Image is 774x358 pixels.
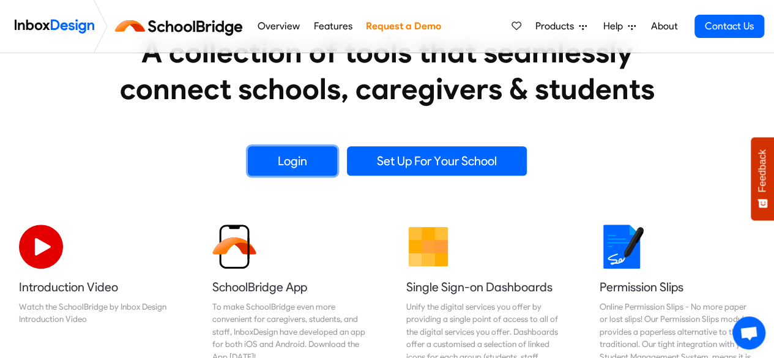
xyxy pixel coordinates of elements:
img: 2022_01_13_icon_grid.svg [406,225,450,269]
a: Login [248,146,337,176]
div: Watch the SchoolBridge by Inbox Design Introduction Video [19,300,174,326]
h5: Permission Slips [600,278,755,296]
span: Products [535,19,579,34]
a: Open chat [732,316,765,349]
a: Features [310,14,355,39]
a: Overview [254,14,303,39]
h5: SchoolBridge App [212,278,368,296]
span: Help [603,19,628,34]
a: Request a Demo [362,14,444,39]
heading: A collection of tools that seamlessly connect schools, caregivers & students [97,34,678,107]
a: Contact Us [694,15,764,38]
button: Feedback - Show survey [751,137,774,220]
img: 2022_07_11_icon_video_playback.svg [19,225,63,269]
img: 2022_01_13_icon_sb_app.svg [212,225,256,269]
img: 2022_01_18_icon_signature.svg [600,225,644,269]
a: Products [530,14,592,39]
a: About [647,14,681,39]
h5: Single Sign-on Dashboards [406,278,562,296]
a: Set Up For Your School [347,146,527,176]
a: Help [598,14,641,39]
img: schoolbridge logo [113,12,250,41]
span: Feedback [757,149,768,192]
h5: Introduction Video [19,278,174,296]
